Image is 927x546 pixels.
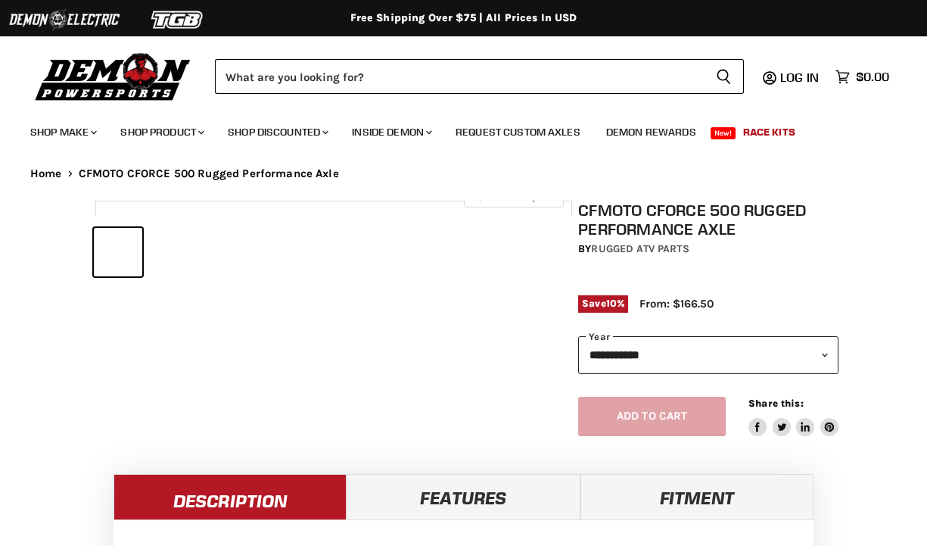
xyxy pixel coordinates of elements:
select: year [578,336,838,373]
span: $0.00 [856,70,889,84]
span: CFMOTO CFORCE 500 Rugged Performance Axle [79,167,339,180]
form: Product [215,59,744,94]
button: Search [704,59,744,94]
img: Demon Electric Logo 2 [8,5,121,34]
span: Share this: [748,398,803,409]
div: by [578,241,838,257]
a: Log in [773,70,828,84]
span: Save % [578,295,628,312]
a: Shop Discounted [216,117,338,148]
span: 10 [606,298,617,309]
span: Log in [780,70,819,85]
span: New! [711,127,736,139]
a: Shop Product [109,117,213,148]
span: From: $166.50 [639,297,714,310]
a: Features [347,474,580,519]
button: CFMOTO CFORCE 500 Rugged Performance Axle thumbnail [200,228,248,276]
span: Click to expand [471,191,555,202]
ul: Main menu [19,111,885,148]
button: CFMOTO CFORCE 500 Rugged Performance Axle thumbnail [94,228,142,276]
a: Demon Rewards [595,117,708,148]
img: Demon Powersports [30,49,196,103]
a: Fitment [580,474,813,519]
img: TGB Logo 2 [121,5,235,34]
a: $0.00 [828,66,897,88]
a: Race Kits [732,117,807,148]
a: Description [114,474,347,519]
aside: Share this: [748,397,838,437]
a: Inside Demon [341,117,441,148]
button: CFMOTO CFORCE 500 Rugged Performance Axle thumbnail [147,228,195,276]
input: Search [215,59,704,94]
a: Home [30,167,62,180]
a: Rugged ATV Parts [591,242,689,255]
a: Shop Make [19,117,106,148]
h1: CFMOTO CFORCE 500 Rugged Performance Axle [578,201,838,239]
a: Request Custom Axles [444,117,592,148]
